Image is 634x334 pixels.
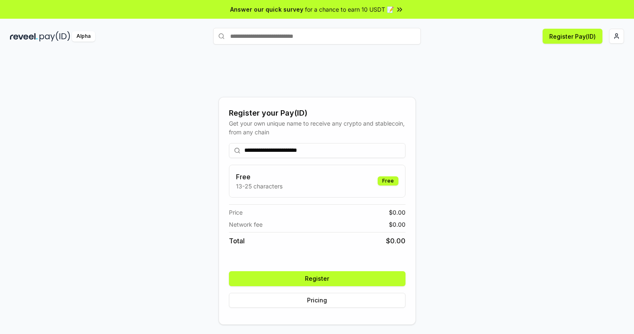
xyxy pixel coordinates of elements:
[229,271,405,286] button: Register
[378,176,398,186] div: Free
[229,236,245,246] span: Total
[10,31,38,42] img: reveel_dark
[229,293,405,308] button: Pricing
[389,208,405,217] span: $ 0.00
[389,220,405,229] span: $ 0.00
[230,5,303,14] span: Answer our quick survey
[236,172,283,182] h3: Free
[236,182,283,191] p: 13-25 characters
[543,29,602,44] button: Register Pay(ID)
[229,119,405,136] div: Get your own unique name to receive any crypto and stablecoin, from any chain
[229,220,263,229] span: Network fee
[72,31,95,42] div: Alpha
[39,31,70,42] img: pay_id
[229,107,405,119] div: Register your Pay(ID)
[305,5,394,14] span: for a chance to earn 10 USDT 📝
[386,236,405,246] span: $ 0.00
[229,208,243,217] span: Price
